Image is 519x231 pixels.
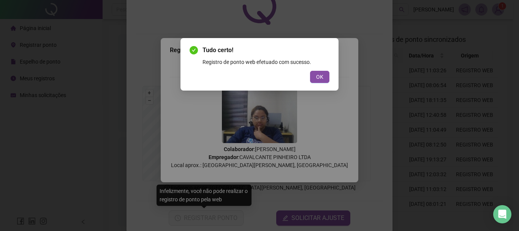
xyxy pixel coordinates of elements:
span: Tudo certo! [203,46,329,55]
div: Open Intercom Messenger [493,205,511,223]
span: OK [316,73,323,81]
span: check-circle [190,46,198,54]
button: OK [310,71,329,83]
div: Registro de ponto web efetuado com sucesso. [203,58,329,66]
